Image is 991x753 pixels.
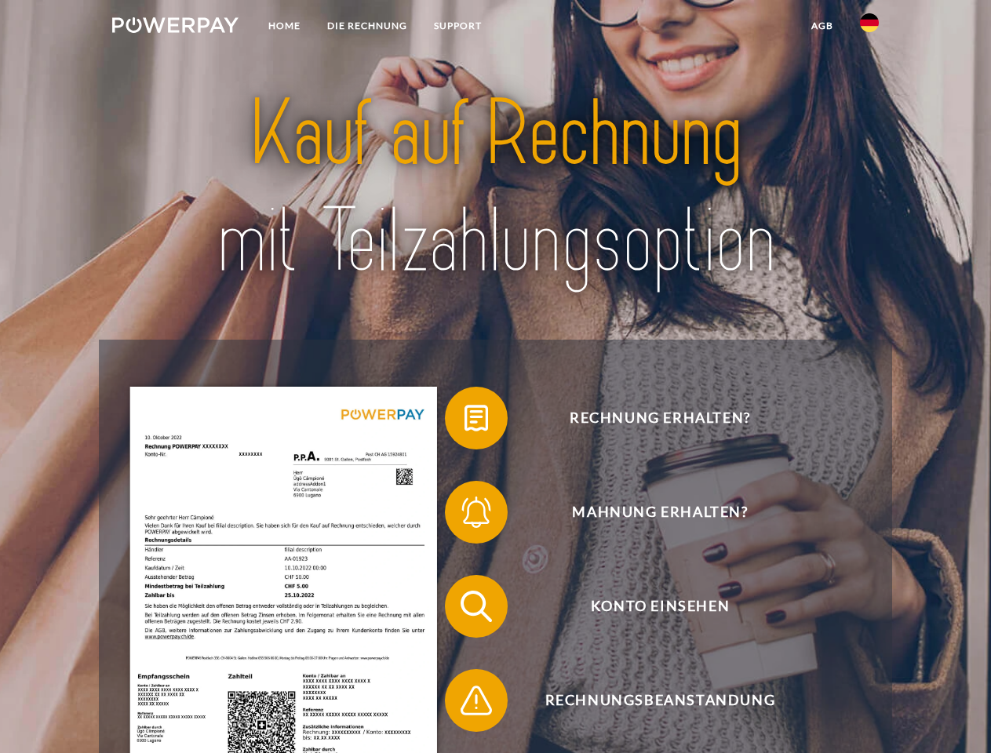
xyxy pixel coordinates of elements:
a: Home [255,12,314,40]
img: qb_bell.svg [457,493,496,532]
button: Rechnung erhalten? [445,387,853,449]
span: Rechnungsbeanstandung [468,669,852,732]
img: qb_search.svg [457,587,496,626]
button: Rechnungsbeanstandung [445,669,853,732]
button: Mahnung erhalten? [445,481,853,544]
img: logo-powerpay-white.svg [112,17,239,33]
img: title-powerpay_de.svg [150,75,841,300]
img: de [860,13,879,32]
button: Konto einsehen [445,575,853,638]
img: qb_bill.svg [457,398,496,438]
span: Konto einsehen [468,575,852,638]
img: qb_warning.svg [457,681,496,720]
span: Mahnung erhalten? [468,481,852,544]
a: agb [798,12,847,40]
span: Rechnung erhalten? [468,387,852,449]
a: DIE RECHNUNG [314,12,421,40]
a: SUPPORT [421,12,495,40]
